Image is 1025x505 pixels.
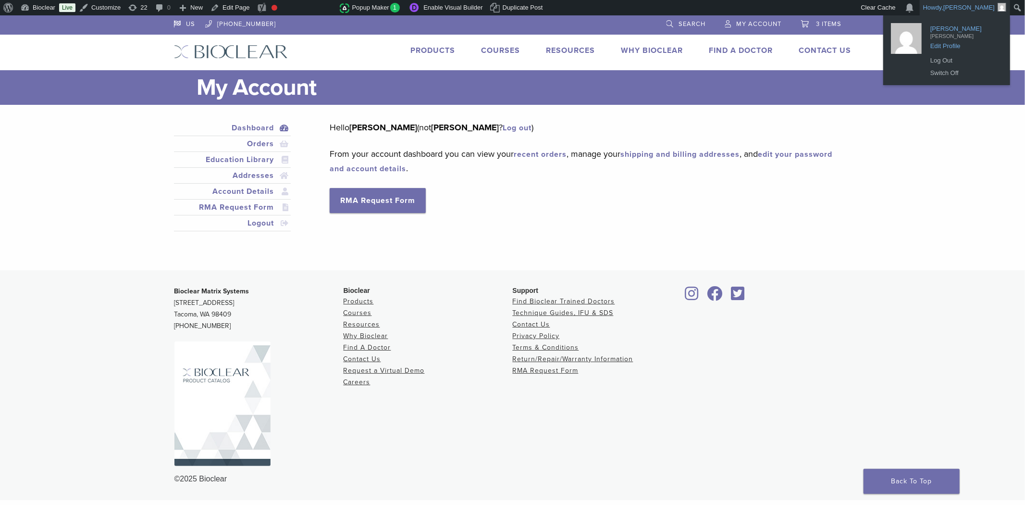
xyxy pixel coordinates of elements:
[411,46,456,55] a: Products
[176,122,289,134] a: Dashboard
[330,188,426,213] a: RMA Request Form
[930,38,998,47] span: Edit Profile
[513,332,560,340] a: Privacy Policy
[344,378,370,386] a: Careers
[176,186,289,197] a: Account Details
[344,343,391,352] a: Find A Doctor
[503,123,531,133] a: Log out
[176,170,289,181] a: Addresses
[883,15,1010,85] ul: Howdy, Tanya Copeman
[926,54,1002,67] a: Log Out
[197,70,852,105] h1: My Account
[330,147,837,176] p: From your account dashboard you can view your , manage your , and .
[286,2,340,14] img: Views over 48 hours. Click for more Jetpack Stats.
[513,309,614,317] a: Technique Guides, IFU & SDS
[930,21,998,30] span: [PERSON_NAME]
[546,46,595,55] a: Resources
[344,320,380,328] a: Resources
[344,297,374,305] a: Products
[174,287,249,295] strong: Bioclear Matrix Systems
[174,15,196,30] a: US
[330,120,837,135] p: Hello (not ? )
[930,30,998,38] span: [PERSON_NAME]
[176,217,289,229] a: Logout
[174,473,851,485] div: ©2025 Bioclear
[344,287,370,294] span: Bioclear
[513,355,633,363] a: Return/Repair/Warranty Information
[59,3,75,12] a: Live
[349,122,417,133] strong: [PERSON_NAME]
[679,20,706,28] span: Search
[816,20,842,28] span: 3 items
[513,343,579,352] a: Terms & Conditions
[513,297,615,305] a: Find Bioclear Trained Doctors
[801,15,842,30] a: 3 items
[344,366,425,375] a: Request a Virtual Demo
[513,320,550,328] a: Contact Us
[514,150,567,159] a: recent orders
[682,292,702,302] a: Bioclear
[725,15,782,30] a: My Account
[174,120,291,243] nav: Account pages
[205,15,276,30] a: [PHONE_NUMBER]
[174,341,271,466] img: Bioclear
[799,46,852,55] a: Contact Us
[390,3,400,13] span: 1
[864,469,960,494] a: Back To Top
[272,5,277,11] div: Focus keyphrase not set
[431,122,499,133] strong: [PERSON_NAME]
[737,20,782,28] span: My Account
[709,46,773,55] a: Find A Doctor
[174,45,288,59] img: Bioclear
[621,46,683,55] a: Why Bioclear
[926,67,1002,79] a: Switch Off
[513,287,539,294] span: Support
[176,202,289,213] a: RMA Request Form
[176,154,289,165] a: Education Library
[174,286,344,332] p: [STREET_ADDRESS] Tacoma, WA 98409 [PHONE_NUMBER]
[344,332,388,340] a: Why Bioclear
[513,366,579,375] a: RMA Request Form
[344,309,372,317] a: Courses
[620,150,740,159] a: shipping and billing addresses
[176,138,289,150] a: Orders
[344,355,381,363] a: Contact Us
[667,15,706,30] a: Search
[728,292,748,302] a: Bioclear
[943,4,995,11] span: [PERSON_NAME]
[482,46,520,55] a: Courses
[704,292,726,302] a: Bioclear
